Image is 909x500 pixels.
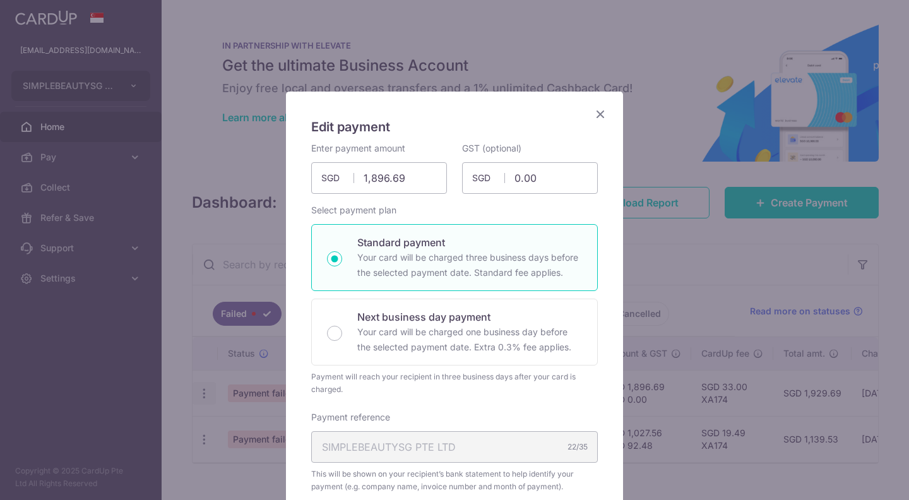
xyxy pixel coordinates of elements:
button: Close [593,107,608,122]
iframe: Opens a widget where you can find more information [828,462,896,494]
input: 0.00 [311,162,447,194]
label: Enter payment amount [311,142,405,155]
div: 22/35 [567,441,588,453]
p: Standard payment [357,235,582,250]
p: Your card will be charged one business day before the selected payment date. Extra 0.3% fee applies. [357,324,582,355]
label: Select payment plan [311,204,396,217]
label: Payment reference [311,411,390,424]
label: GST (optional) [462,142,521,155]
h5: Edit payment [311,117,598,137]
p: Your card will be charged three business days before the selected payment date. Standard fee appl... [357,250,582,280]
input: 0.00 [462,162,598,194]
span: SGD [321,172,354,184]
p: Next business day payment [357,309,582,324]
div: Payment will reach your recipient in three business days after your card is charged. [311,371,598,396]
span: This will be shown on your recipient’s bank statement to help identify your payment (e.g. company... [311,468,598,493]
span: SGD [472,172,505,184]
